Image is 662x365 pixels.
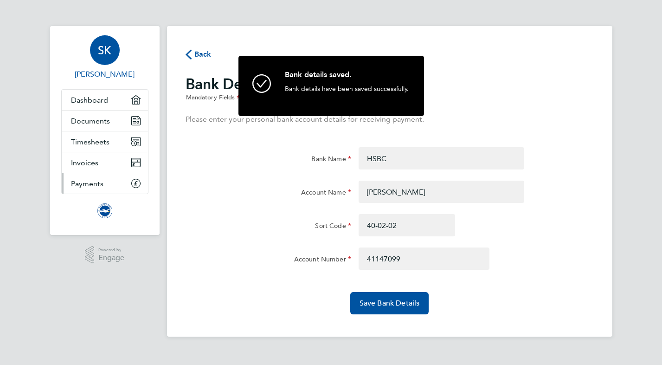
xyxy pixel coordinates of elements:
[71,158,98,167] span: Invoices
[186,48,212,60] button: Back
[61,203,148,218] a: Go to home page
[98,44,111,56] span: SK
[350,292,429,314] button: Save Bank Details
[62,111,148,131] a: Documents
[61,35,148,80] a: SK[PERSON_NAME]
[98,246,124,254] span: Powered by
[186,114,594,125] p: Please enter your personal bank account details for receiving payment.
[98,254,124,262] span: Engage
[294,255,351,266] label: Account Number
[62,131,148,152] a: Timesheets
[71,179,103,188] span: Payments
[61,69,148,80] span: Stuart Kirkham
[97,203,112,218] img: brightonandhovealbion-logo-retina.png
[71,96,108,104] span: Dashboard
[62,173,148,194] a: Payments
[71,137,109,146] span: Timesheets
[71,117,110,125] span: Documents
[311,155,351,166] label: Bank Name
[194,49,212,60] span: Back
[62,152,148,173] a: Invoices
[186,93,594,103] div: Mandatory Fields
[85,246,124,264] a: Powered byEngage
[301,188,351,199] label: Account Name
[285,85,410,107] div: Bank details have been saved successfully.
[62,90,148,110] a: Dashboard
[285,70,410,85] div: Bank details saved.
[315,222,351,233] label: Sort Code
[50,26,160,235] nav: Main navigation
[186,75,594,103] h2: Bank Details
[360,299,420,308] span: Save Bank Details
